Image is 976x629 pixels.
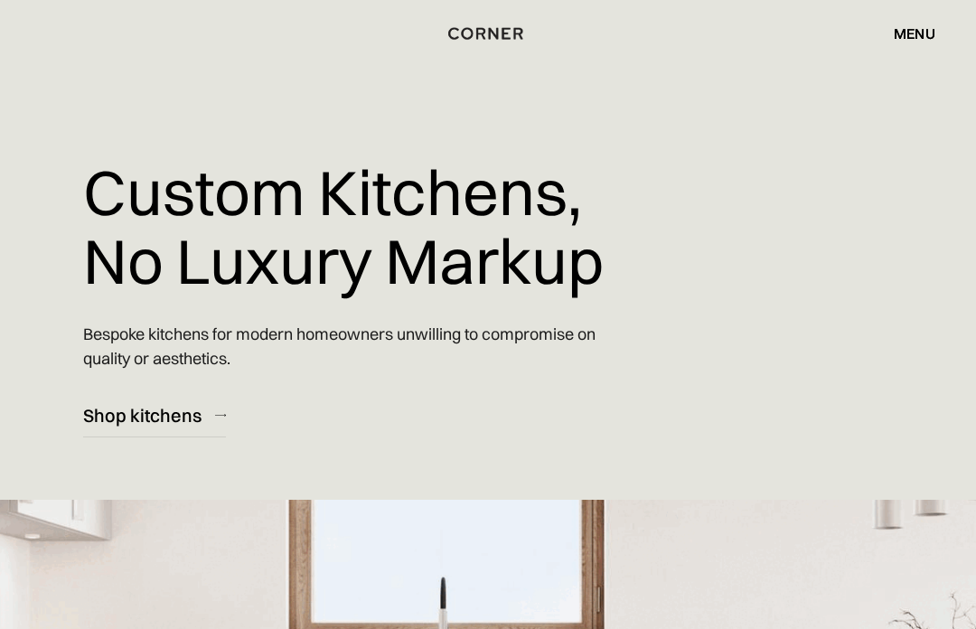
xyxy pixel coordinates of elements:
a: home [441,22,535,45]
div: menu [876,18,935,49]
div: Shop kitchens [83,403,202,427]
p: Bespoke kitchens for modern homeowners unwilling to compromise on quality or aesthetics. [83,308,643,384]
a: Shop kitchens [83,393,226,437]
div: menu [894,26,935,41]
h1: Custom Kitchens, No Luxury Markup [83,145,604,308]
